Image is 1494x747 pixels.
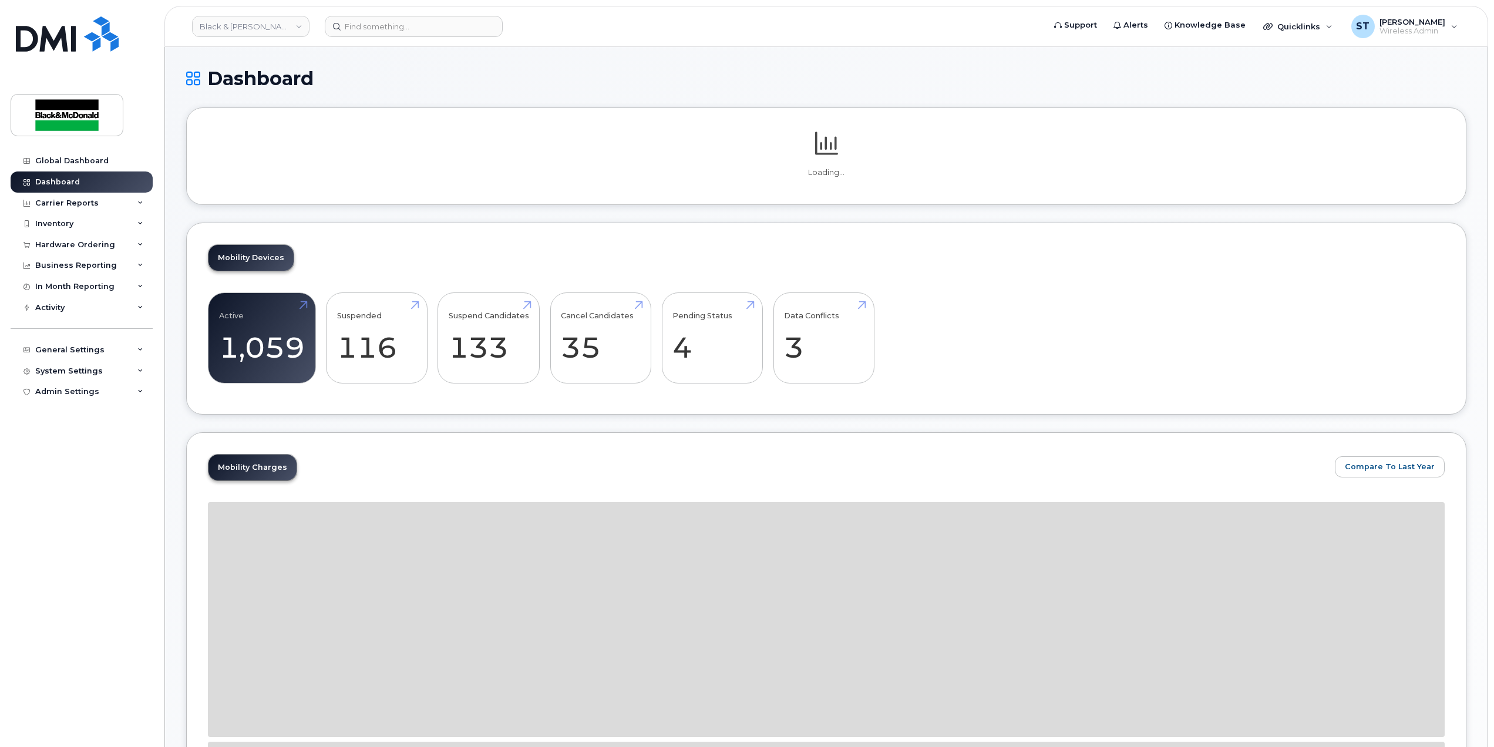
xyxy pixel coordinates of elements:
a: Suspended 116 [337,300,416,377]
a: Mobility Charges [208,455,297,480]
a: Mobility Devices [208,245,294,271]
a: Active 1,059 [219,300,305,377]
span: Compare To Last Year [1345,461,1435,472]
p: Loading... [208,167,1445,178]
a: Cancel Candidates 35 [561,300,640,377]
h1: Dashboard [186,68,1466,89]
a: Suspend Candidates 133 [449,300,529,377]
a: Pending Status 4 [672,300,752,377]
button: Compare To Last Year [1335,456,1445,477]
a: Data Conflicts 3 [784,300,863,377]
